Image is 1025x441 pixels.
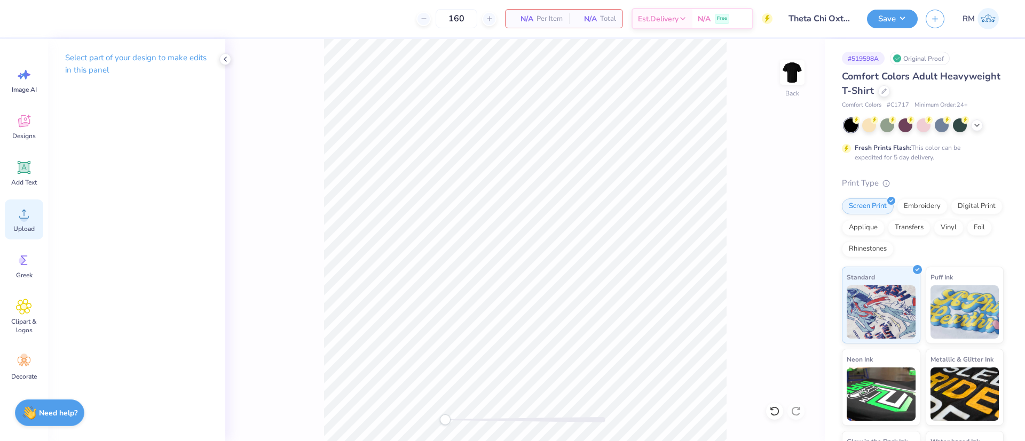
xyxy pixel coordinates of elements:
[436,9,477,28] input: – –
[931,285,999,339] img: Puff Ink
[888,220,931,236] div: Transfers
[11,178,37,187] span: Add Text
[842,241,894,257] div: Rhinestones
[638,13,679,25] span: Est. Delivery
[931,271,953,283] span: Puff Ink
[575,13,597,25] span: N/A
[440,414,451,425] div: Accessibility label
[887,101,909,110] span: # C1717
[977,8,999,29] img: Roberta Manuel
[934,220,964,236] div: Vinyl
[855,143,986,162] div: This color can be expedited for 5 day delivery.
[16,271,33,279] span: Greek
[12,85,37,94] span: Image AI
[847,285,916,339] img: Standard
[782,62,803,83] img: Back
[951,198,1003,214] div: Digital Print
[842,177,1004,189] div: Print Type
[698,13,711,25] span: N/A
[717,15,727,22] span: Free
[12,132,36,140] span: Designs
[39,408,77,418] strong: Need help?
[6,317,42,334] span: Clipart & logos
[842,70,1000,97] span: Comfort Colors Adult Heavyweight T-Shirt
[842,220,885,236] div: Applique
[967,220,992,236] div: Foil
[897,198,948,214] div: Embroidery
[890,52,950,65] div: Original Proof
[785,89,799,98] div: Back
[867,10,918,28] button: Save
[65,52,208,76] p: Select part of your design to make edits in this panel
[914,101,968,110] span: Minimum Order: 24 +
[537,13,563,25] span: Per Item
[963,13,975,25] span: RM
[600,13,616,25] span: Total
[842,101,881,110] span: Comfort Colors
[958,8,1004,29] a: RM
[842,52,885,65] div: # 519598A
[847,367,916,421] img: Neon Ink
[13,224,35,233] span: Upload
[931,367,999,421] img: Metallic & Glitter Ink
[780,8,859,29] input: Untitled Design
[931,354,994,365] span: Metallic & Glitter Ink
[842,198,894,214] div: Screen Print
[11,372,37,381] span: Decorate
[847,354,873,365] span: Neon Ink
[512,13,533,25] span: N/A
[855,143,911,152] strong: Fresh Prints Flash:
[847,271,875,283] span: Standard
